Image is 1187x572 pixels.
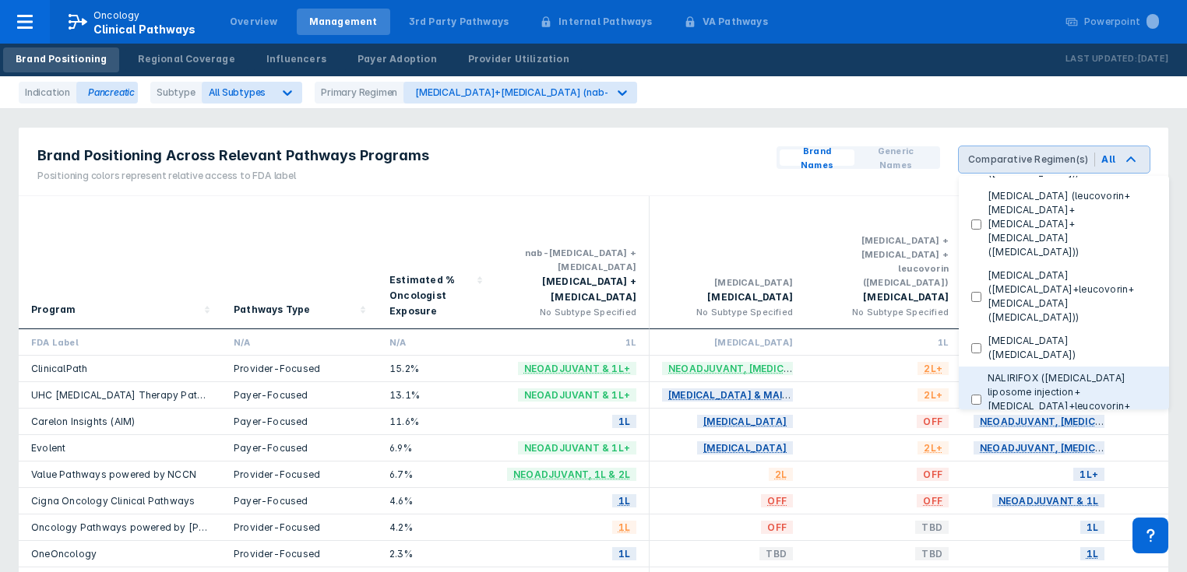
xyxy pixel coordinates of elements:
div: Brand Positioning [16,52,107,66]
div: Payer Adoption [358,52,437,66]
span: Brand Names [786,144,848,172]
div: Provider-Focused [234,521,365,534]
a: Payer Adoption [345,47,449,72]
div: 1L [506,335,636,349]
div: [MEDICAL_DATA] [662,290,793,305]
a: Management [297,9,390,35]
span: 2L [769,465,793,483]
div: [MEDICAL_DATA] [662,275,793,290]
span: All Subtypes [209,86,266,98]
div: Overview [230,15,278,29]
span: Neoadjuvant, 1L & 2L [507,465,636,483]
span: 2L+ [918,360,949,377]
a: Oncology Pathways powered by [PERSON_NAME] [31,521,268,533]
a: Carelon Insights (AIM) [31,416,135,427]
div: 13.1% [389,388,481,402]
span: 1L [612,518,636,536]
div: [MEDICAL_DATA] [662,335,793,349]
div: Sort [19,196,221,329]
span: OFF [917,465,949,483]
a: Brand Positioning [3,47,119,72]
div: Sort [221,196,377,329]
button: [MEDICAL_DATA] ([MEDICAL_DATA]) [959,329,1169,367]
button: Generic Names [854,149,937,166]
span: Neoadjuvant & 1L+ [518,439,636,457]
div: Provider-Focused [234,362,365,375]
div: Regional Coverage [138,52,234,66]
a: Overview [217,9,291,35]
a: Influencers [254,47,339,72]
div: [MEDICAL_DATA]+[MEDICAL_DATA] (nab-[MEDICAL_DATA]+[MEDICAL_DATA]) [415,86,778,98]
div: Positioning colors represent relative access to FDA label [37,169,429,183]
div: 4.6% [389,494,481,507]
div: Payer-Focused [234,415,365,428]
span: OFF [917,412,949,430]
span: [MEDICAL_DATA] [697,412,793,430]
div: No Subtype Specified [818,305,949,319]
div: 6.7% [389,468,481,481]
div: nab-[MEDICAL_DATA] + [MEDICAL_DATA] [506,246,636,274]
span: Neoadjuvant & 1L+ [518,360,636,377]
span: 1L+ [1073,465,1104,483]
div: Payer-Focused [234,441,365,454]
div: FDA Label [31,335,209,349]
div: No Subtype Specified [506,305,636,319]
div: Influencers [266,52,326,66]
div: Powerpoint [1084,15,1159,29]
div: Provider Utilization [468,52,569,66]
span: Neoadjuvant, [MEDICAL_DATA] & 1L [974,412,1174,430]
a: ClinicalPath [31,363,87,374]
div: Contact Support [1132,518,1168,553]
span: TBD [915,518,949,536]
div: [MEDICAL_DATA] + [MEDICAL_DATA] + leucovorin ([MEDICAL_DATA]) [818,233,949,290]
span: [MEDICAL_DATA] [697,439,793,457]
label: [MEDICAL_DATA] ([MEDICAL_DATA]+leucovorin+[MEDICAL_DATA] ([MEDICAL_DATA])) [981,268,1157,325]
span: OFF [917,492,949,510]
div: Internal Pathways [558,15,652,29]
a: Value Pathways powered by NCCN [31,468,196,480]
label: NALIRIFOX ([MEDICAL_DATA] liposome injection+[MEDICAL_DATA]+leucovorin+[MEDICAL_DATA]) [981,371,1157,427]
a: OneOncology [31,548,97,560]
div: 1L [818,335,949,349]
a: 3rd Party Pathways [396,9,522,35]
a: Provider Utilization [456,47,582,72]
span: TBD [915,545,949,563]
div: Payer-Focused [234,494,365,507]
a: Cigna Oncology Clinical Pathways [31,495,195,507]
p: [DATE] [1137,51,1168,67]
div: Pathways Type [234,302,311,318]
span: OFF [761,518,793,536]
button: [MEDICAL_DATA] ([MEDICAL_DATA]+leucovorin+[MEDICAL_DATA] ([MEDICAL_DATA])) [959,264,1169,329]
div: [MEDICAL_DATA] [818,290,949,305]
div: No Subtype Specified [662,305,793,319]
label: [MEDICAL_DATA] ([MEDICAL_DATA]) [981,334,1157,362]
div: N/A [234,335,365,349]
div: 11.6% [389,415,481,428]
span: Neoadjuvant & 1L [992,492,1104,510]
div: Management [309,15,378,29]
div: 6.9% [389,441,481,454]
div: All [1101,153,1115,167]
div: Provider-Focused [234,547,365,560]
a: Regional Coverage [125,47,247,72]
button: NALIRIFOX ([MEDICAL_DATA] liposome injection+[MEDICAL_DATA]+leucovorin+[MEDICAL_DATA]) [959,367,1169,432]
div: [MEDICAL_DATA] + [MEDICAL_DATA] [506,274,636,305]
button: Brand Names [780,149,854,166]
span: [MEDICAL_DATA] & Maintenance [662,386,843,404]
div: Provider-Focused [234,468,365,481]
div: Payer-Focused [234,388,365,402]
span: 2L+ [918,439,949,457]
div: Subtype [150,82,202,104]
span: Brand Positioning Across Relevant Pathways Programs [37,146,429,165]
span: OFF [761,492,793,510]
div: Indication [19,82,76,104]
div: 2.3% [389,547,481,560]
span: Neoadjuvant & 1L+ [518,386,636,404]
span: 2L+ [918,386,949,404]
span: 1L [612,492,636,510]
div: Comparative Regimen(s) [968,153,1095,167]
div: 15.2% [389,362,481,375]
div: Sort [377,196,494,329]
div: 4.2% [389,521,481,534]
div: N/A [389,335,481,349]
